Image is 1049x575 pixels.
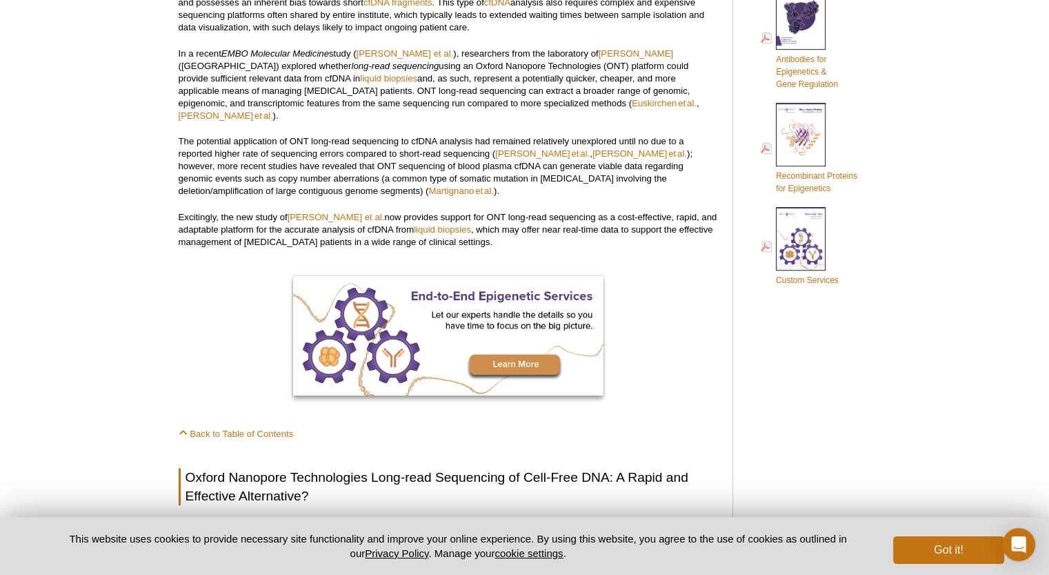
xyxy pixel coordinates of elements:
[776,171,857,193] span: Recombinant Proteins for Epigenetics
[365,547,428,559] a: Privacy Policy
[776,275,839,285] span: Custom Services
[893,536,1003,564] button: Got it!
[761,206,839,288] a: Custom Services
[288,212,385,222] a: [PERSON_NAME] et al.
[592,148,687,159] a: [PERSON_NAME] et al.
[360,73,417,84] a: liquid biopsies
[414,224,471,235] a: liquid biopsies
[776,207,826,271] img: Custom_Services_cover
[351,61,439,71] em: long-read sequencing
[179,110,273,121] a: [PERSON_NAME] et al.
[494,547,563,559] button: cookie settings
[357,48,454,59] a: [PERSON_NAME] et al.
[495,148,590,159] a: [PERSON_NAME] et al.
[221,48,329,59] em: EMBO Molecular Medicine
[179,211,719,248] p: Excitingly, the new study of now provides support for ONT long-read sequencing as a cost‐effectiv...
[1002,528,1035,561] div: Open Intercom Messenger
[761,101,857,196] a: Recombinant Proteinsfor Epigenetics
[632,98,697,108] a: Euskirchen et al.
[179,135,719,197] p: The potential application of ONT long-read sequencing to cfDNA analysis had remained relatively u...
[179,48,719,122] p: In a recent study ( ), researchers from the laboratory of ([GEOGRAPHIC_DATA]) explored whether us...
[179,468,719,505] h2: Oxford Nanopore Technologies Long-read Sequencing of Cell-Free DNA: A Rapid and Effective Alterna...
[776,103,826,166] img: Rec_prots_140604_cover_web_70x200
[428,186,494,196] a: Martignano et al.
[46,532,871,561] p: This website uses cookies to provide necessary site functionality and improve your online experie...
[293,276,603,396] img: Active Motif End-to-End Services
[776,55,838,89] span: Antibodies for Epigenetics & Gene Regulation
[599,48,673,59] a: [PERSON_NAME]
[179,429,294,439] a: Back to Table of Contents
